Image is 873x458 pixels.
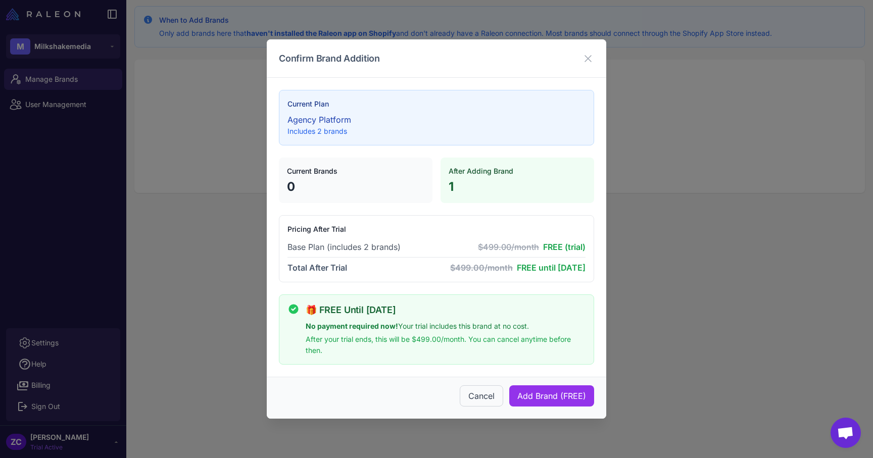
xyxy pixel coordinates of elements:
[306,334,586,356] p: After your trial ends, this will be $499.00/month. You can cancel anytime before then.
[831,418,861,448] div: Open chat
[287,241,401,253] span: Base Plan (includes 2 brands)
[543,242,586,252] span: FREE (trial)
[450,263,513,273] span: $499.00/month
[306,303,586,317] h4: 🎁 FREE Until [DATE]
[287,262,347,274] span: Total After Trial
[449,166,586,177] h4: After Adding Brand
[460,385,503,406] button: Cancel
[517,263,586,273] span: FREE until [DATE]
[478,242,539,252] span: $499.00/month
[306,322,398,330] strong: No payment required now!
[287,179,424,195] p: 0
[449,179,586,195] p: 1
[517,390,586,402] span: Add Brand (FREE)
[279,52,380,65] h3: Confirm Brand Addition
[509,385,594,406] button: Add Brand (FREE)
[287,114,586,126] p: Agency Platform
[287,126,586,137] p: Includes 2 brands
[306,321,586,332] p: Your trial includes this brand at no cost.
[287,166,424,177] h4: Current Brands
[287,98,586,110] h4: Current Plan
[287,224,586,235] h4: Pricing After Trial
